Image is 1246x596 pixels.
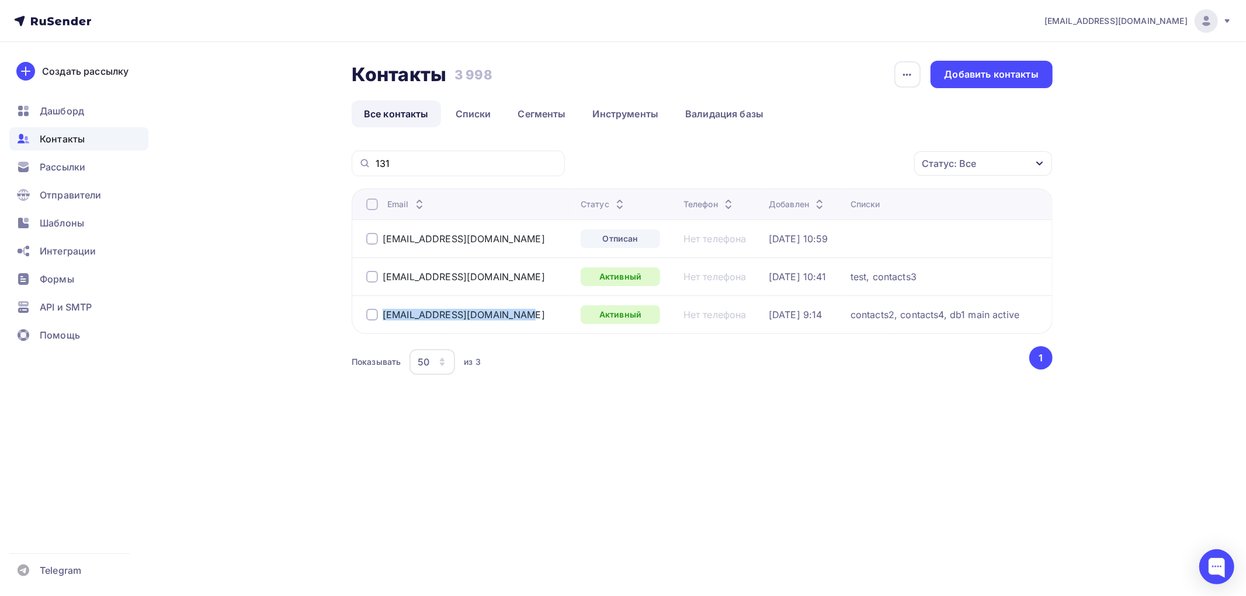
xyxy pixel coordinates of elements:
[922,156,976,170] div: Статус: Все
[581,305,660,324] a: Активный
[769,233,828,245] a: [DATE] 10:59
[851,309,1019,320] a: contacts2, contacts4, db1 main active
[9,183,148,207] a: Отправители
[581,198,627,210] div: Статус
[40,244,96,258] span: Интеграции
[683,198,735,210] div: Телефон
[581,229,660,248] a: Отписан
[40,300,92,314] span: API и SMTP
[383,309,545,320] a: [EMAIL_ADDRESS][DOMAIN_NAME]
[352,356,401,368] div: Показывать
[352,63,446,86] h2: Контакты
[1029,346,1053,370] button: Go to page 1
[40,160,85,174] span: Рассылки
[409,348,456,375] button: 50
[9,127,148,151] a: Контакты
[40,563,81,577] span: Telegram
[683,309,747,320] a: Нет телефона
[40,132,85,146] span: Контакты
[454,67,492,83] h3: 3 998
[1028,346,1053,370] ul: Pagination
[683,233,747,245] a: Нет телефона
[851,198,880,210] div: Списки
[40,272,74,286] span: Формы
[683,271,747,283] a: Нет телефона
[42,64,129,78] div: Создать рассылку
[418,355,429,369] div: 50
[769,271,827,283] a: [DATE] 10:41
[9,211,148,235] a: Шаблоны
[40,104,84,118] span: Дашборд
[506,100,578,127] a: Сегменты
[1044,15,1188,27] span: [EMAIL_ADDRESS][DOMAIN_NAME]
[9,99,148,123] a: Дашборд
[1044,9,1232,33] a: [EMAIL_ADDRESS][DOMAIN_NAME]
[40,216,84,230] span: Шаблоны
[383,233,545,245] a: [EMAIL_ADDRESS][DOMAIN_NAME]
[9,155,148,179] a: Рассылки
[769,198,827,210] div: Добавлен
[464,356,481,368] div: из 3
[945,68,1039,81] div: Добавить контакты
[851,271,917,283] a: test, contacts3
[443,100,504,127] a: Списки
[9,267,148,291] a: Формы
[376,157,558,170] input: Поиск
[40,328,80,342] span: Помощь
[383,271,545,283] a: [EMAIL_ADDRESS][DOMAIN_NAME]
[581,100,671,127] a: Инструменты
[352,100,441,127] a: Все контакты
[40,188,102,202] span: Отправители
[387,198,426,210] div: Email
[769,309,822,320] a: [DATE] 9:14
[581,267,660,286] a: Активный
[673,100,776,127] a: Валидация базы
[914,151,1053,176] button: Статус: Все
